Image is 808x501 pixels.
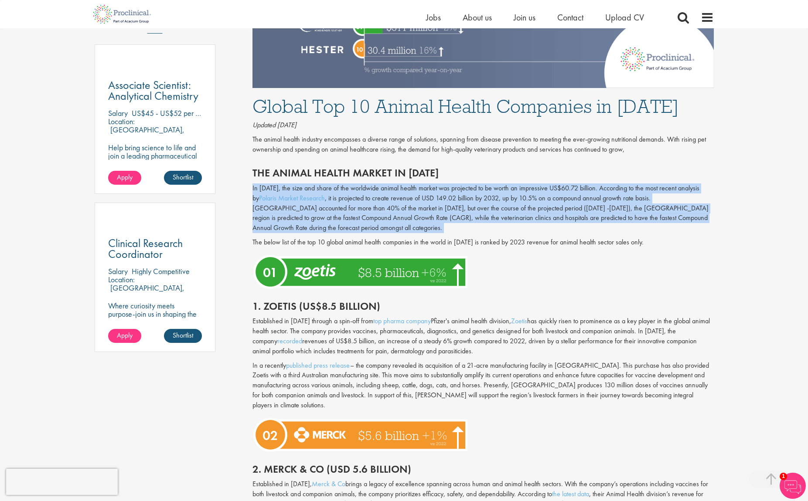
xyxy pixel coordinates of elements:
[108,78,198,103] span: Associate Scientist: Analytical Chemistry
[108,171,141,185] a: Apply
[6,469,118,495] iframe: reCAPTCHA
[511,316,527,325] a: Zoetis
[252,464,714,475] h2: 2. Merck & Co (USD 5.6 billion)
[252,237,714,247] p: The below list of the top 10 global animal health companies in the world in [DATE] is ranked by 2...
[252,316,714,356] p: Established in [DATE] through a spin-off from Pfizer's animal health division, has quickly risen ...
[108,301,202,326] p: Where curiosity meets purpose-join us in shaping the future of science.
[605,12,644,23] a: Upload CV
[286,361,350,370] a: published press release
[117,331,133,340] span: Apply
[373,316,431,325] a: top pharma company
[108,125,184,143] p: [GEOGRAPHIC_DATA], [GEOGRAPHIC_DATA]
[780,473,806,499] img: Chatbot
[312,479,345,488] a: Merck & Co
[108,238,202,260] a: Clinical Research Coordinator
[108,108,128,118] span: Salary
[252,97,714,116] h1: Global Top 10 Animal Health Companies in [DATE]
[252,167,714,179] h2: The Animal Health Market in [DATE]
[780,473,787,480] span: 1
[514,12,535,23] a: Join us
[252,361,714,410] p: In a recently – the company revealed its acquisition of a 21-acre manufacturing facility in [GEOG...
[108,116,135,126] span: Location:
[557,12,583,23] a: Contact
[108,236,183,261] span: Clinical Research Coordinator
[552,489,589,498] a: the latest data
[252,120,297,129] i: Updated [DATE]
[108,274,135,284] span: Location:
[132,266,190,276] p: Highly Competitive
[463,12,492,23] a: About us
[108,80,202,102] a: Associate Scientist: Analytical Chemistry
[252,135,714,155] p: The animal health industry encompasses a diverse range of solutions, spanning from disease preven...
[426,12,441,23] a: Jobs
[164,329,202,343] a: Shortlist
[164,171,202,185] a: Shortlist
[108,283,184,301] p: [GEOGRAPHIC_DATA], [GEOGRAPHIC_DATA]
[108,266,128,276] span: Salary
[108,329,141,343] a: Apply
[259,193,325,203] a: Polaris Market Research
[108,143,202,193] p: Help bring science to life and join a leading pharmaceutical company to play a key role in delive...
[132,108,208,118] p: US$45 - US$52 per hour
[117,173,133,182] span: Apply
[252,183,714,233] p: In [DATE], the size and share of the worldwide animal health market was projected to be worth an ...
[277,336,302,345] a: recorded
[252,301,714,312] h2: 1. Zoetis (US$8.5 billion)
